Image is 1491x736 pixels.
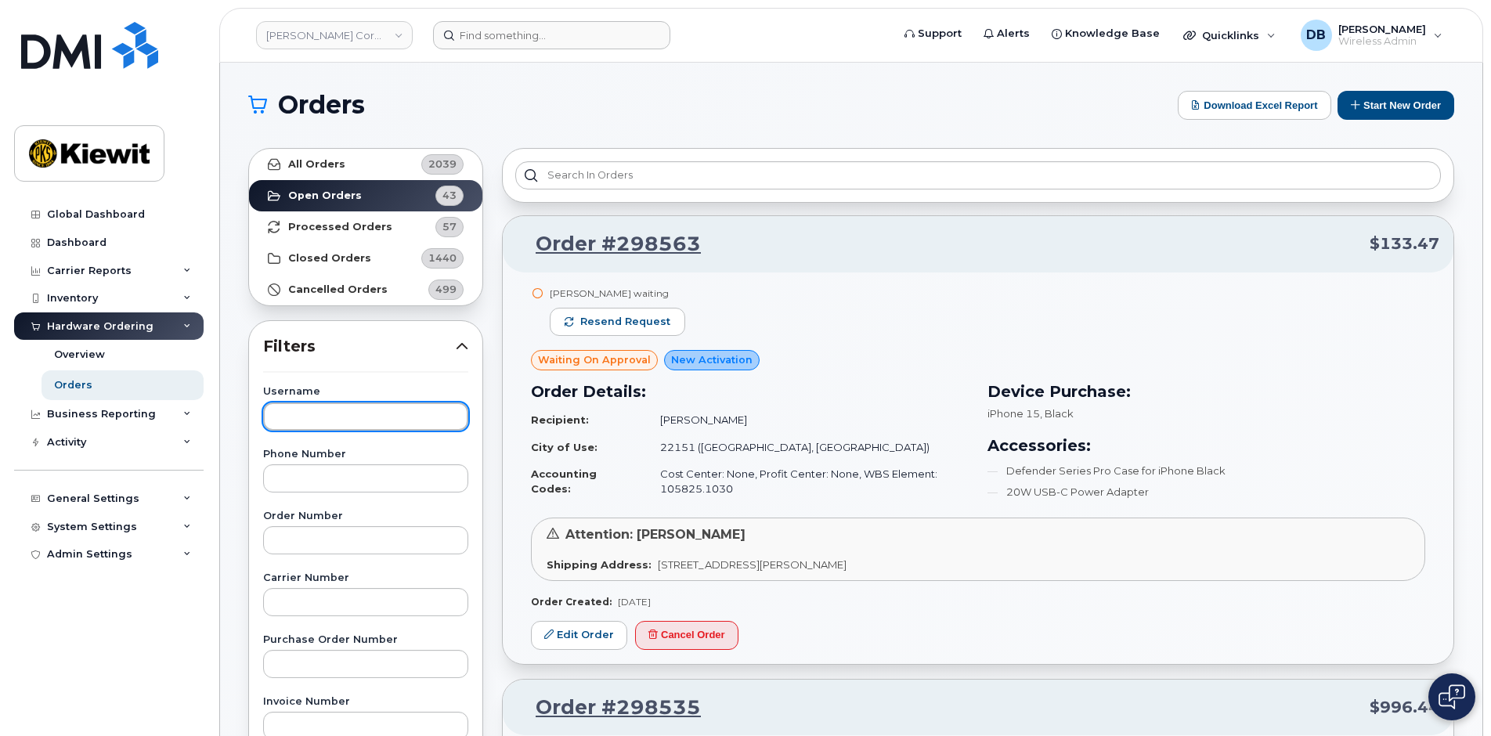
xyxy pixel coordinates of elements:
[646,406,969,434] td: [PERSON_NAME]
[442,188,457,203] span: 43
[646,460,969,502] td: Cost Center: None, Profit Center: None, WBS Element: 105825.1030
[531,441,597,453] strong: City of Use:
[646,434,969,461] td: 22151 ([GEOGRAPHIC_DATA], [GEOGRAPHIC_DATA])
[1370,233,1439,255] span: $133.47
[263,449,468,460] label: Phone Number
[1040,407,1074,420] span: , Black
[987,434,1425,457] h3: Accessories:
[263,573,468,583] label: Carrier Number
[249,274,482,305] a: Cancelled Orders499
[618,596,651,608] span: [DATE]
[987,485,1425,500] li: 20W USB-C Power Adapter
[531,596,612,608] strong: Order Created:
[531,621,627,650] a: Edit Order
[531,380,969,403] h3: Order Details:
[531,413,589,426] strong: Recipient:
[249,243,482,274] a: Closed Orders1440
[517,230,701,258] a: Order #298563
[1439,684,1465,709] img: Open chat
[987,464,1425,478] li: Defender Series Pro Case for iPhone Black
[249,149,482,180] a: All Orders2039
[435,282,457,297] span: 499
[580,315,670,329] span: Resend request
[249,211,482,243] a: Processed Orders57
[288,252,371,265] strong: Closed Orders
[288,189,362,202] strong: Open Orders
[547,558,652,571] strong: Shipping Address:
[288,221,392,233] strong: Processed Orders
[442,219,457,234] span: 57
[263,697,468,707] label: Invoice Number
[263,635,468,645] label: Purchase Order Number
[538,352,651,367] span: Waiting On Approval
[288,158,345,171] strong: All Orders
[263,387,468,397] label: Username
[249,180,482,211] a: Open Orders43
[263,335,456,358] span: Filters
[1338,91,1454,120] button: Start New Order
[428,157,457,171] span: 2039
[987,380,1425,403] h3: Device Purchase:
[515,161,1441,189] input: Search in orders
[428,251,457,265] span: 1440
[550,287,685,300] div: [PERSON_NAME] waiting
[987,407,1040,420] span: iPhone 15
[550,308,685,336] button: Resend request
[517,694,701,722] a: Order #298535
[565,527,745,542] span: Attention: [PERSON_NAME]
[531,467,597,495] strong: Accounting Codes:
[658,558,847,571] span: [STREET_ADDRESS][PERSON_NAME]
[288,283,388,296] strong: Cancelled Orders
[278,93,365,117] span: Orders
[263,511,468,521] label: Order Number
[1178,91,1331,120] button: Download Excel Report
[1370,696,1439,719] span: $996.44
[671,352,753,367] span: New Activation
[635,621,738,650] button: Cancel Order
